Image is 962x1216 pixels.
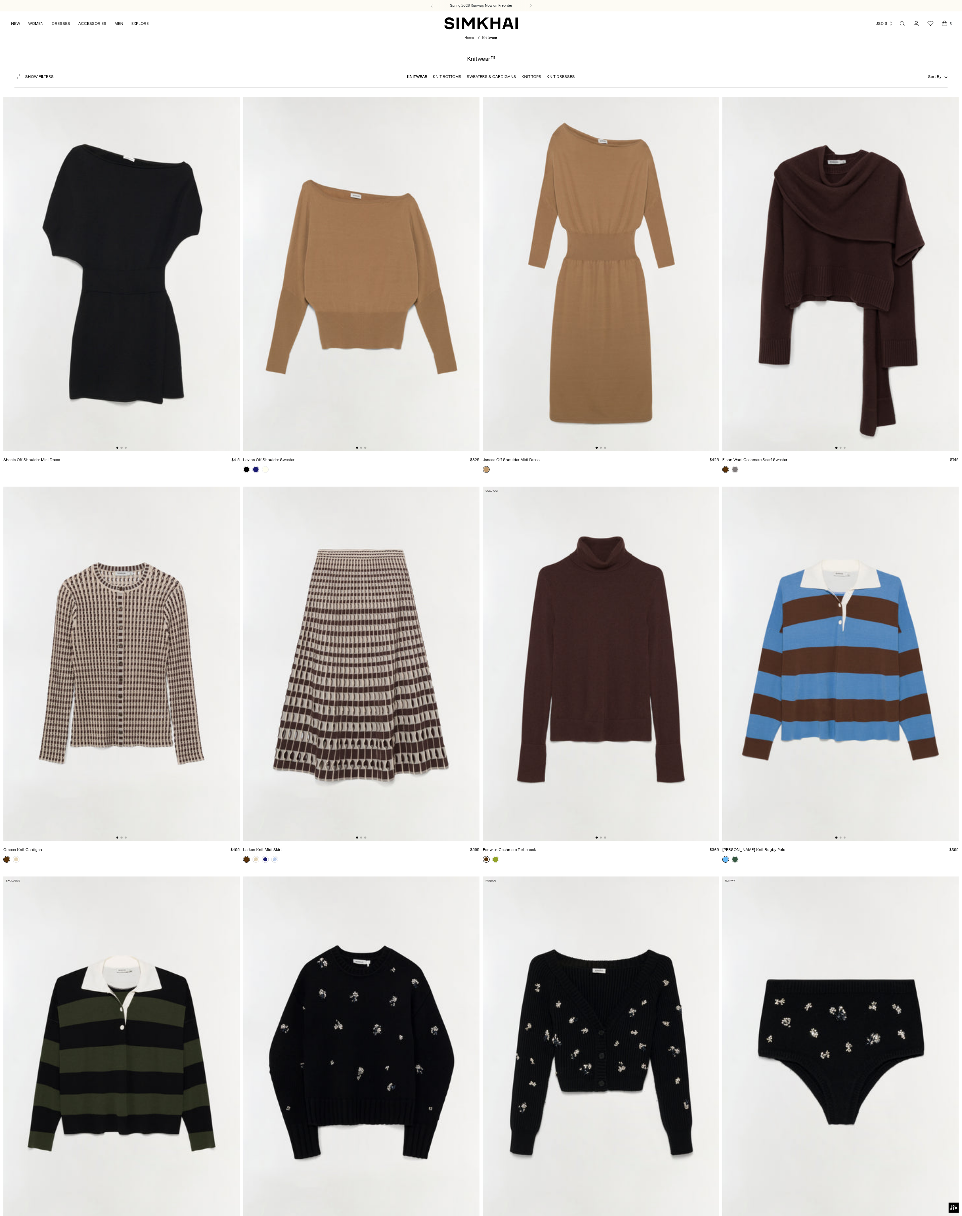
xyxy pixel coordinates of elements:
button: Go to slide 1 [835,447,837,449]
a: [PERSON_NAME] Knit Rugby Polo [722,847,785,852]
img: Lavina Off Shoulder Sweater [243,97,479,452]
img: Carson Knit Rugby Polo [722,487,959,841]
button: Go to slide 3 [125,837,127,839]
button: Sort By [928,73,948,80]
button: Go to slide 1 [356,837,358,839]
button: Go to slide 1 [835,837,837,839]
a: WOMEN [28,16,44,31]
a: Open search modal [896,17,909,30]
a: Knit Dresses [547,74,575,79]
div: 111 [491,56,495,62]
nav: breadcrumbs [464,35,497,41]
a: Lavina Off Shoulder Sweater [243,457,294,462]
button: Go to slide 1 [116,837,118,839]
button: Show Filters [14,71,54,82]
a: Open cart modal [938,17,951,30]
a: Larken Knit Midi Skirt [243,847,282,852]
img: Fenwick Cashmere Turtleneck [483,487,719,841]
img: Elson Wool Cashmere Scarf Sweater [722,97,959,452]
img: Gracen Knit Cardigan [3,487,240,841]
button: Go to slide 2 [360,837,362,839]
button: Go to slide 3 [843,447,845,449]
h1: Knitwear [467,56,495,62]
button: Go to slide 2 [121,837,123,839]
a: NEW [11,16,20,31]
button: Go to slide 3 [843,837,845,839]
a: Knitwear [407,74,427,79]
img: Shania Off Shoulder Mini Dress [3,97,240,452]
button: Go to slide 1 [596,447,598,449]
button: Go to slide 2 [600,837,602,839]
nav: Linked collections [407,70,575,84]
img: Janese Off Shoulder Midi Dress [483,97,719,452]
a: Home [464,36,474,40]
span: Sort By [928,74,942,79]
a: ACCESSORIES [78,16,106,31]
a: Go to the account page [910,17,923,30]
button: Go to slide 1 [116,447,118,449]
a: Knit Tops [521,74,541,79]
a: Elson Wool Cashmere Scarf Sweater [722,457,787,462]
button: Go to slide 3 [125,447,127,449]
button: Go to slide 2 [600,447,602,449]
a: DRESSES [52,16,70,31]
button: USD $ [875,16,893,31]
button: Go to slide 3 [364,837,366,839]
a: MEN [114,16,123,31]
a: Janese Off Shoulder Midi Dress [483,457,540,462]
button: Go to slide 3 [604,837,606,839]
div: / [478,35,479,41]
a: SIMKHAI [444,17,518,30]
span: Knitwear [482,36,497,40]
a: EXPLORE [131,16,149,31]
button: Go to slide 2 [839,837,841,839]
img: Larken Knit Midi Skirt [243,487,479,841]
a: Shania Off Shoulder Mini Dress [3,457,60,462]
a: Wishlist [924,17,937,30]
a: Gracen Knit Cardigan [3,847,42,852]
button: Go to slide 3 [364,447,366,449]
span: Show Filters [25,74,54,79]
button: Go to slide 1 [596,837,598,839]
button: Go to slide 2 [121,447,123,449]
a: Sweaters & Cardigans [467,74,516,79]
a: Fenwick Cashmere Turtleneck [483,847,536,852]
a: Knit Bottoms [433,74,461,79]
button: Go to slide 2 [839,447,841,449]
button: Go to slide 2 [360,447,362,449]
span: 0 [948,20,954,26]
button: Go to slide 3 [604,447,606,449]
button: Go to slide 1 [356,447,358,449]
